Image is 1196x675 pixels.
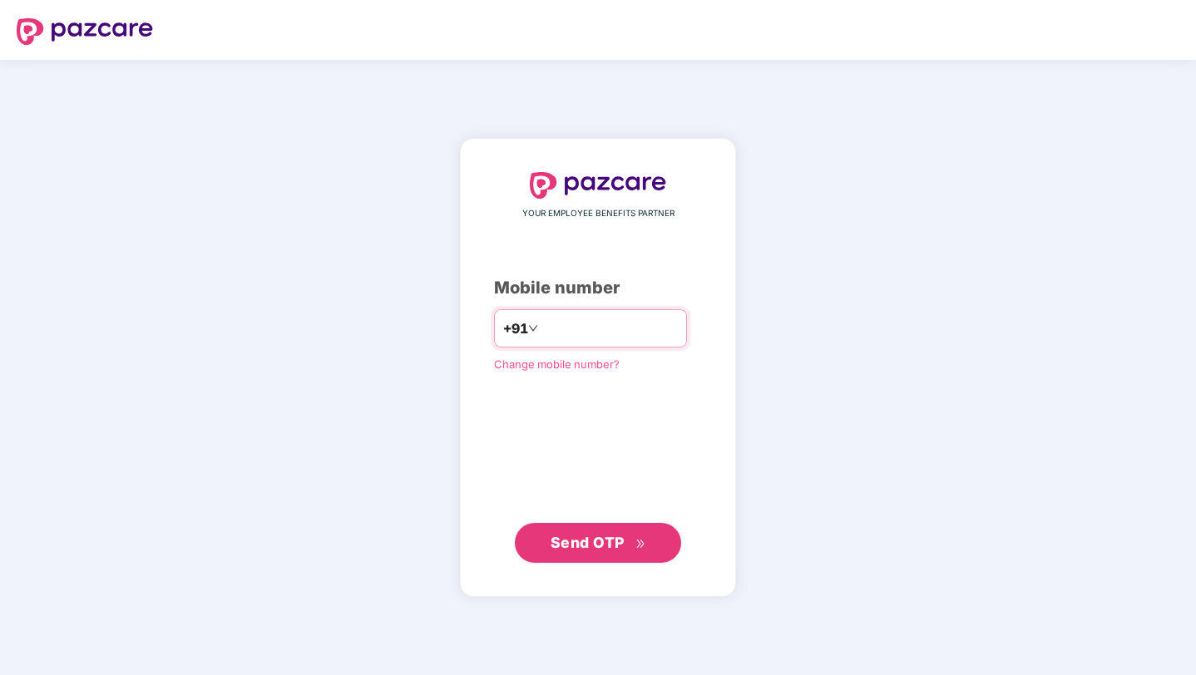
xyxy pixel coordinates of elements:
[503,318,528,339] span: +91
[528,323,538,333] span: down
[494,357,620,371] a: Change mobile number?
[494,275,702,301] div: Mobile number
[17,18,153,45] img: logo
[635,539,646,549] span: double-right
[522,207,675,220] span: YOUR EMPLOYEE BENEFITS PARTNER
[515,523,681,563] button: Send OTPdouble-right
[551,534,625,551] span: Send OTP
[530,172,666,199] img: logo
